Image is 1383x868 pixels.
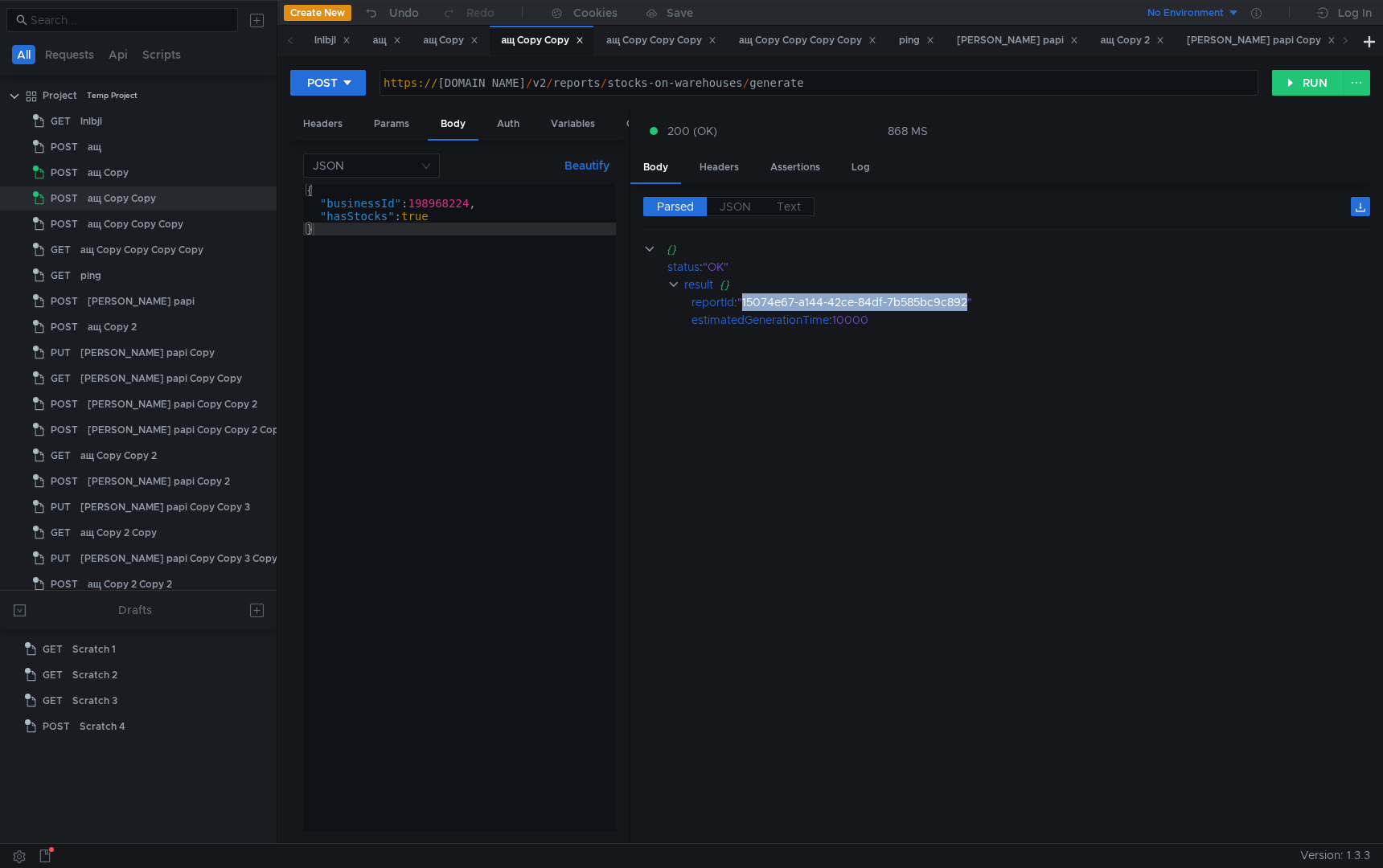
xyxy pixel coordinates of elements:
[88,161,129,185] div: ащ Copy
[290,109,355,139] div: Headers
[466,3,495,23] div: Redo
[31,11,228,29] input: Search...
[687,153,752,182] div: Headers
[777,199,801,214] span: Text
[558,156,616,175] button: Beautify
[373,32,401,49] div: ащ
[80,238,203,262] div: ащ Copy Copy Copy Copy
[284,5,351,21] button: Create New
[657,199,694,214] span: Parsed
[888,124,928,138] div: 868 MS
[87,84,137,108] div: Temp Project
[899,32,934,49] div: ping
[43,84,77,108] div: Project
[691,293,734,311] div: reportId
[428,109,478,141] div: Body
[137,45,186,64] button: Scripts
[88,186,156,211] div: ащ Copy Copy
[88,135,101,159] div: ащ
[43,663,63,687] span: GET
[430,1,506,25] button: Redo
[1272,70,1344,96] button: RUN
[51,238,71,262] span: GET
[290,70,366,96] button: POST
[51,521,71,545] span: GET
[88,392,257,416] div: [PERSON_NAME] papi Copy Copy 2
[51,366,71,391] span: GET
[88,289,195,313] div: [PERSON_NAME] papi
[957,32,1078,49] div: [PERSON_NAME] papi
[614,109,667,139] div: Other
[667,258,700,276] div: status
[484,109,532,139] div: Auth
[720,199,751,214] span: JSON
[51,444,71,468] span: GET
[389,3,419,23] div: Undo
[538,109,608,139] div: Variables
[51,264,71,288] span: GET
[739,32,876,49] div: ащ Copy Copy Copy Copy
[606,32,716,49] div: ащ Copy Copy Copy
[80,109,102,133] div: lnlbjl
[424,32,479,49] div: ащ Copy
[80,495,250,519] div: [PERSON_NAME] papi Copy Copy 3
[88,469,230,493] div: [PERSON_NAME] papi Copy 2
[573,3,618,23] div: Cookies
[361,109,422,139] div: Params
[80,714,125,739] div: Scratch 4
[351,1,430,25] button: Undo
[667,240,1348,258] div: {}
[80,521,157,545] div: ащ Copy 2 Copy
[314,32,351,49] div: lnlbjl
[51,135,78,159] span: POST
[691,293,1370,311] div: :
[118,600,152,620] div: Drafts
[51,495,71,519] span: PUT
[691,311,829,329] div: estimatedGenerationTime
[88,418,285,442] div: [PERSON_NAME] papi Copy Copy 2 Copy
[43,689,63,713] span: GET
[40,45,99,64] button: Requests
[12,45,35,64] button: All
[80,547,277,571] div: [PERSON_NAME] papi Copy Copy 3 Copy
[51,572,78,596] span: POST
[51,212,78,236] span: POST
[720,276,1348,293] div: {}
[51,161,78,185] span: POST
[667,7,693,18] div: Save
[307,74,338,92] div: POST
[51,109,71,133] span: GET
[684,276,713,293] div: result
[832,311,1352,329] div: 10000
[51,186,78,211] span: POST
[1147,6,1224,21] div: No Environment
[703,258,1348,276] div: "OK"
[1300,844,1370,867] span: Version: 1.3.3
[839,153,883,182] div: Log
[88,212,183,236] div: ащ Copy Copy Copy
[667,258,1370,276] div: :
[51,418,78,442] span: POST
[43,637,63,661] span: GET
[80,341,215,365] div: [PERSON_NAME] papi Copy
[691,311,1370,329] div: :
[80,444,157,468] div: ащ Copy Copy 2
[80,264,101,288] div: ping
[501,32,584,49] div: ащ Copy Copy
[43,714,70,739] span: POST
[757,153,833,182] div: Assertions
[88,315,137,339] div: ащ Copy 2
[51,469,78,493] span: POST
[51,315,78,339] span: POST
[72,637,116,661] div: Scratch 1
[667,122,717,140] span: 200 (OK)
[72,689,117,713] div: Scratch 3
[104,45,133,64] button: Api
[51,341,71,365] span: PUT
[80,366,242,391] div: [PERSON_NAME] papi Copy Copy
[1101,32,1164,49] div: ащ Copy 2
[737,293,1348,311] div: "15074e67-a144-42ce-84df-7b585bc9c892"
[51,392,78,416] span: POST
[51,289,78,313] span: POST
[630,153,681,184] div: Body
